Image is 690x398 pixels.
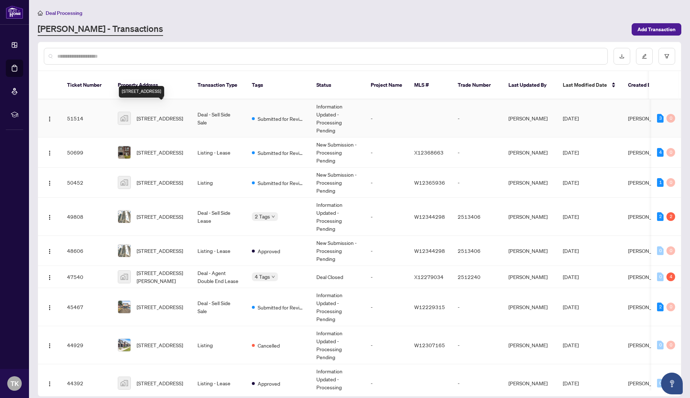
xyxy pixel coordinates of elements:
[118,210,130,223] img: thumbnail-img
[628,179,667,186] span: [PERSON_NAME]
[503,236,557,266] td: [PERSON_NAME]
[666,246,675,255] div: 0
[503,168,557,198] td: [PERSON_NAME]
[414,274,444,280] span: X12279034
[365,71,408,99] th: Project Name
[563,115,579,122] span: [DATE]
[666,178,675,187] div: 0
[137,179,183,186] span: [STREET_ADDRESS]
[452,288,503,326] td: -
[61,266,112,288] td: 47540
[47,249,53,254] img: Logo
[563,274,579,280] span: [DATE]
[661,373,683,394] button: Open asap
[61,288,112,326] td: 45467
[666,148,675,157] div: 0
[311,99,365,138] td: Information Updated - Processing Pending
[503,288,557,326] td: [PERSON_NAME]
[657,148,664,157] div: 4
[255,212,270,221] span: 2 Tags
[666,212,675,221] div: 2
[112,71,192,99] th: Property Address
[414,213,445,220] span: W12344298
[563,81,607,89] span: Last Modified Date
[619,54,624,59] span: download
[658,48,675,65] button: filter
[452,99,503,138] td: -
[657,303,664,311] div: 2
[365,198,408,236] td: -
[666,341,675,349] div: 0
[119,86,164,98] div: [STREET_ADDRESS]
[614,48,630,65] button: download
[255,272,270,281] span: 4 Tags
[503,198,557,236] td: [PERSON_NAME]
[666,114,675,123] div: 0
[118,301,130,313] img: thumbnail-img
[503,326,557,364] td: [PERSON_NAME]
[44,177,55,188] button: Logo
[642,54,647,59] span: edit
[271,215,275,218] span: down
[44,245,55,257] button: Logo
[657,379,664,387] div: 0
[414,247,445,254] span: W12344298
[44,211,55,222] button: Logo
[118,176,130,189] img: thumbnail-img
[666,272,675,281] div: 4
[666,303,675,311] div: 0
[628,342,667,348] span: [PERSON_NAME]
[44,271,55,283] button: Logo
[414,149,444,156] span: X12368663
[61,71,112,99] th: Ticket Number
[622,71,666,99] th: Created By
[246,71,311,99] th: Tags
[311,288,365,326] td: Information Updated - Processing Pending
[365,99,408,138] td: -
[258,149,305,157] span: Submitted for Review
[61,326,112,364] td: 44929
[44,377,55,389] button: Logo
[657,246,664,255] div: 0
[118,339,130,351] img: thumbnail-img
[452,198,503,236] td: 2513406
[365,168,408,198] td: -
[408,71,452,99] th: MLS #
[47,116,53,122] img: Logo
[61,236,112,266] td: 48606
[192,266,246,288] td: Deal - Agent Double End Lease
[192,198,246,236] td: Deal - Sell Side Lease
[137,379,183,387] span: [STREET_ADDRESS]
[414,342,445,348] span: W12307165
[632,23,681,36] button: Add Transaction
[657,114,664,123] div: 3
[414,304,445,310] span: W12229315
[311,266,365,288] td: Deal Closed
[44,147,55,158] button: Logo
[118,245,130,257] img: thumbnail-img
[118,112,130,124] img: thumbnail-img
[657,272,664,281] div: 0
[563,342,579,348] span: [DATE]
[192,326,246,364] td: Listing
[628,304,667,310] span: [PERSON_NAME]
[452,71,503,99] th: Trade Number
[47,343,53,349] img: Logo
[44,112,55,124] button: Logo
[628,274,667,280] span: [PERSON_NAME]
[503,138,557,168] td: [PERSON_NAME]
[258,179,305,187] span: Submitted for Review
[452,138,503,168] td: -
[452,168,503,198] td: -
[563,149,579,156] span: [DATE]
[365,236,408,266] td: -
[192,138,246,168] td: Listing - Lease
[47,275,53,280] img: Logo
[563,247,579,254] span: [DATE]
[192,99,246,138] td: Deal - Sell Side Sale
[38,11,43,16] span: home
[258,115,305,123] span: Submitted for Review
[311,138,365,168] td: New Submission - Processing Pending
[563,304,579,310] span: [DATE]
[61,168,112,198] td: 50452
